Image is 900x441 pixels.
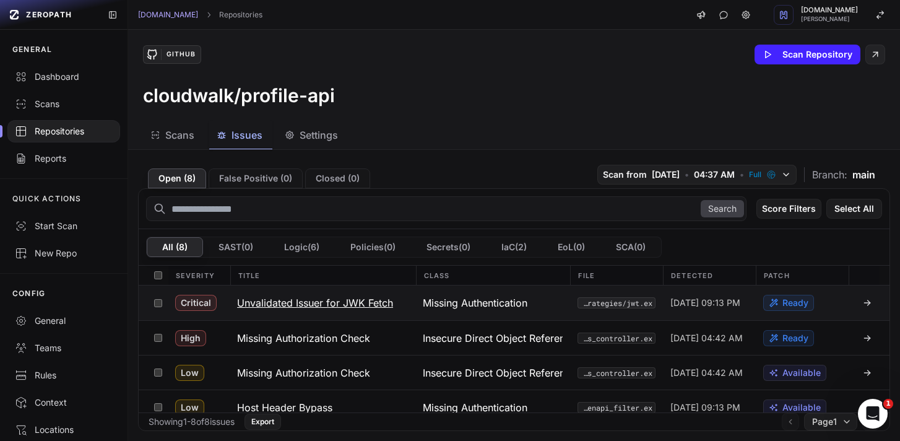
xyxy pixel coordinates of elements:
[230,321,415,355] button: Missing Authorization Check
[15,220,113,232] div: Start Scan
[15,98,113,110] div: Scans
[168,266,230,285] div: Severity
[578,333,656,344] button: lib/profile_api_web/controllers/internal/profiles_controller.ex
[237,400,332,415] h3: Host Header Bypass
[15,424,113,436] div: Locations
[694,168,735,181] span: 04:37 AM
[165,128,194,142] span: Scans
[15,369,113,382] div: Rules
[12,289,45,299] p: CONFIG
[230,356,415,390] button: Missing Authorization Check
[15,342,113,354] div: Teams
[858,399,888,429] iframe: Intercom live chat
[755,45,860,64] button: Scan Repository
[237,365,370,380] h3: Missing Authorization Check
[12,45,52,55] p: GENERAL
[305,168,370,188] button: Closed (0)
[578,297,656,308] button: lib/profile_api_web/plugs/auth/strategies/jwt.ex
[237,331,370,346] h3: Missing Authorization Check
[782,401,821,414] span: Available
[139,320,889,355] div: High Missing Authorization Check Insecure Direct Object Reference (IDOR) lib/profile_api_web/cont...
[663,266,756,285] div: Detected
[15,71,113,83] div: Dashboard
[740,168,744,181] span: •
[15,125,113,138] div: Repositories
[423,400,527,415] span: Missing Authentication
[603,168,647,181] span: Scan from
[685,168,689,181] span: •
[147,237,203,257] button: All (8)
[782,367,821,379] span: Available
[600,237,661,257] button: SCA(0)
[26,10,72,20] span: ZEROPATH
[670,367,743,379] span: [DATE] 04:42 AM
[756,266,849,285] div: Patch
[812,416,837,428] span: Page 1
[423,331,563,346] span: Insecure Direct Object Reference (IDOR)
[300,128,338,142] span: Settings
[826,199,882,219] button: Select All
[15,152,113,165] div: Reports
[143,84,335,107] h3: cloudwalk/profile-api
[486,237,542,257] button: IaC(2)
[175,330,206,346] span: High
[139,355,889,390] div: Low Missing Authorization Check Insecure Direct Object Reference (IDOR) lib/profile_api_web/contr...
[852,167,875,182] span: main
[149,416,235,428] div: Showing 1 - 8 of 8 issues
[175,400,204,416] span: Low
[804,413,857,430] button: Page1
[204,11,213,19] svg: chevron right,
[416,266,571,285] div: Class
[139,390,889,424] div: Low Host Header Bypass Missing Authentication lib/profile_api_web/plugs/openapi_filter.ex [DATE] ...
[670,332,743,344] span: [DATE] 04:42 AM
[219,10,262,20] a: Repositories
[652,168,680,181] span: [DATE]
[423,365,563,380] span: Insecure Direct Object Reference (IDOR)
[801,7,858,14] span: [DOMAIN_NAME]
[335,237,411,257] button: Policies(0)
[230,390,415,424] button: Host Header Bypass
[244,414,281,430] button: Export
[139,286,889,320] div: Critical Unvalidated Issuer for JWK Fetch Missing Authentication lib/profile_api_web/plugs/auth/s...
[597,165,797,185] button: Scan from [DATE] • 04:37 AM • Full
[161,49,201,60] div: GitHub
[237,295,393,310] h3: Unvalidated Issuer for JWK Fetch
[230,266,416,285] div: Title
[15,247,113,260] div: New Repo
[542,237,600,257] button: EoL(0)
[231,128,262,142] span: Issues
[15,396,113,409] div: Context
[670,401,740,414] span: [DATE] 09:13 PM
[269,237,335,257] button: Logic(6)
[801,16,858,22] span: [PERSON_NAME]
[5,5,98,25] a: ZEROPATH
[12,194,82,204] p: QUICK ACTIONS
[423,295,527,310] span: Missing Authentication
[701,200,744,217] button: Search
[175,365,204,381] span: Low
[812,167,847,182] span: Branch:
[782,297,808,309] span: Ready
[756,199,821,219] button: Score Filters
[411,237,486,257] button: Secrets(0)
[203,237,269,257] button: SAST(0)
[138,10,198,20] a: [DOMAIN_NAME]
[570,266,663,285] div: File
[578,402,656,413] button: lib/profile_api_web/plugs/openapi_filter.ex
[578,367,656,378] button: lib/profile_api_web/controllers/internal/profiles/addresses_controller.ex
[782,332,808,344] span: Ready
[670,297,740,309] span: [DATE] 09:13 PM
[15,315,113,327] div: General
[230,286,415,320] button: Unvalidated Issuer for JWK Fetch
[175,295,217,311] span: Critical
[749,170,761,180] span: Full
[148,168,206,188] button: Open (8)
[138,10,262,20] nav: breadcrumb
[209,168,303,188] button: False Positive (0)
[883,399,893,409] span: 1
